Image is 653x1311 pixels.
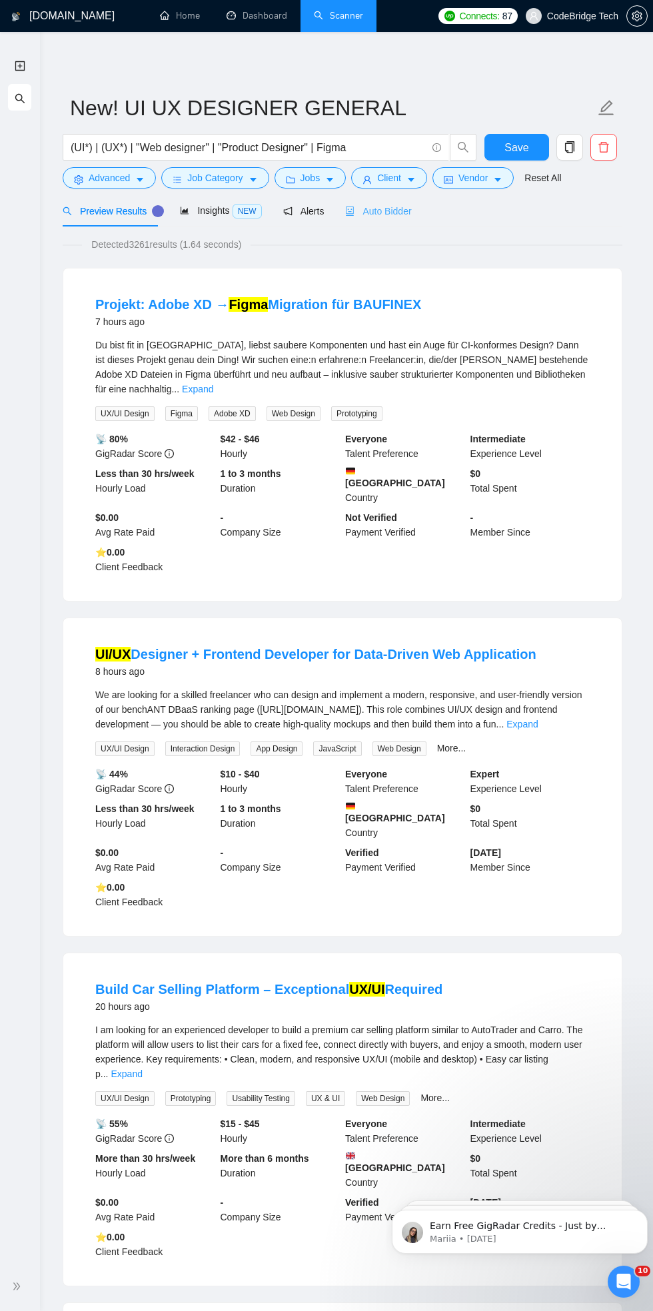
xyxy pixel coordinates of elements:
[95,512,119,523] b: $0.00
[233,204,262,218] span: NEW
[377,171,401,185] span: Client
[351,167,427,189] button: userClientcaret-down
[95,647,536,661] a: UI/UXDesigner + Frontend Developer for Data-Driven Web Application
[95,663,536,679] div: 8 hours ago
[95,689,582,729] span: We are looking for a skilled freelancer who can design and implement a modern, responsive, and us...
[95,547,125,558] b: ⭐️ 0.00
[95,1023,590,1081] div: I am looking for an experienced developer to build a premium car selling platform similar to Auto...
[152,205,164,217] div: Tooltip anchor
[313,741,361,756] span: JavaScript
[286,175,295,185] span: folder
[171,384,179,394] span: ...
[95,1153,195,1164] b: More than 30 hrs/week
[342,510,468,540] div: Payment Verified
[306,1091,345,1106] span: UX & UI
[95,769,128,779] b: 📡 44%
[221,769,260,779] b: $10 - $40
[221,1118,260,1129] b: $15 - $45
[165,1134,174,1143] span: info-circle
[506,719,538,729] a: Expand
[342,1151,468,1190] div: Country
[342,801,468,840] div: Country
[346,466,355,476] img: 🇩🇪
[221,434,260,444] b: $42 - $46
[95,1197,119,1208] b: $0.00
[386,1182,653,1275] iframe: Intercom notifications message
[283,207,293,216] span: notification
[95,882,125,893] b: ⭐️ 0.00
[93,1195,218,1224] div: Avg Rate Paid
[95,338,590,396] div: Du bist fit in Figma, liebst saubere Komponenten und hast ein Auge für CI-konformes Design? Dann ...
[458,171,488,185] span: Vendor
[627,11,647,21] span: setting
[93,432,218,461] div: GigRadar Score
[95,1025,582,1079] span: I am looking for an experienced developer to build a premium car selling platform similar to Auto...
[356,1091,410,1106] span: Web Design
[251,741,303,756] span: App Design
[74,175,83,185] span: setting
[493,175,502,185] span: caret-down
[93,510,218,540] div: Avg Rate Paid
[221,1197,224,1208] b: -
[470,512,474,523] b: -
[444,175,453,185] span: idcard
[165,406,198,421] span: Figma
[165,449,174,458] span: info-circle
[221,847,224,858] b: -
[95,314,421,330] div: 7 hours ago
[504,139,528,156] span: Save
[95,340,588,394] span: Du bist fit in [GEOGRAPHIC_DATA], liebst saubere Komponenten und hast ein Auge für CI-konformes D...
[165,1091,217,1106] span: Prototyping
[468,432,593,461] div: Experience Level
[218,801,343,840] div: Duration
[249,175,258,185] span: caret-down
[346,1151,355,1160] img: 🇬🇧
[468,510,593,540] div: Member Since
[218,1116,343,1146] div: Hourly
[346,801,355,811] img: 🇩🇪
[93,801,218,840] div: Hourly Load
[468,767,593,796] div: Experience Level
[11,6,21,27] img: logo
[345,466,465,488] b: [GEOGRAPHIC_DATA]
[180,206,189,215] span: area-chart
[187,171,243,185] span: Job Category
[468,845,593,875] div: Member Since
[95,803,195,814] b: Less than 30 hrs/week
[70,91,595,125] input: Scanner name...
[470,847,501,858] b: [DATE]
[468,801,593,840] div: Total Spent
[314,10,363,21] a: searchScanner
[165,741,241,756] span: Interaction Design
[93,1116,218,1146] div: GigRadar Score
[342,1195,468,1224] div: Payment Verified
[345,512,397,523] b: Not Verified
[437,743,466,753] a: More...
[95,647,131,661] mark: UI/UX
[82,237,251,252] span: Detected 3261 results (1.64 seconds)
[524,171,561,185] a: Reset All
[135,175,145,185] span: caret-down
[95,468,195,479] b: Less than 30 hrs/week
[12,1280,25,1293] span: double-right
[221,512,224,523] b: -
[468,1151,593,1190] div: Total Spent
[345,434,387,444] b: Everyone
[180,205,261,216] span: Insights
[450,141,476,153] span: search
[93,845,218,875] div: Avg Rate Paid
[275,167,346,189] button: folderJobscaret-down
[71,139,426,156] input: Search Freelance Jobs...
[470,1118,526,1129] b: Intermediate
[227,10,287,21] a: dashboardDashboard
[470,468,481,479] b: $ 0
[218,432,343,461] div: Hourly
[342,466,468,505] div: Country
[349,982,384,997] mark: UX/UI
[93,466,218,505] div: Hourly Load
[218,767,343,796] div: Hourly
